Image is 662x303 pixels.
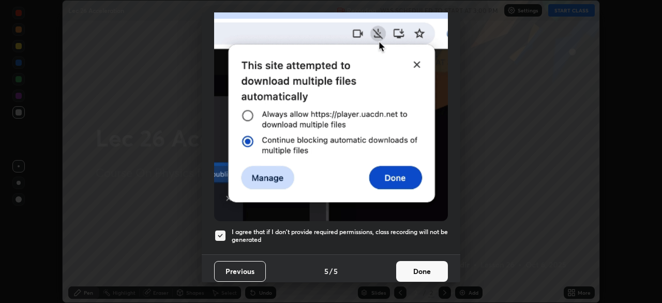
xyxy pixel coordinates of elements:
[232,228,448,244] h5: I agree that if I don't provide required permissions, class recording will not be generated
[334,266,338,277] h4: 5
[324,266,328,277] h4: 5
[214,261,266,282] button: Previous
[329,266,333,277] h4: /
[396,261,448,282] button: Done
